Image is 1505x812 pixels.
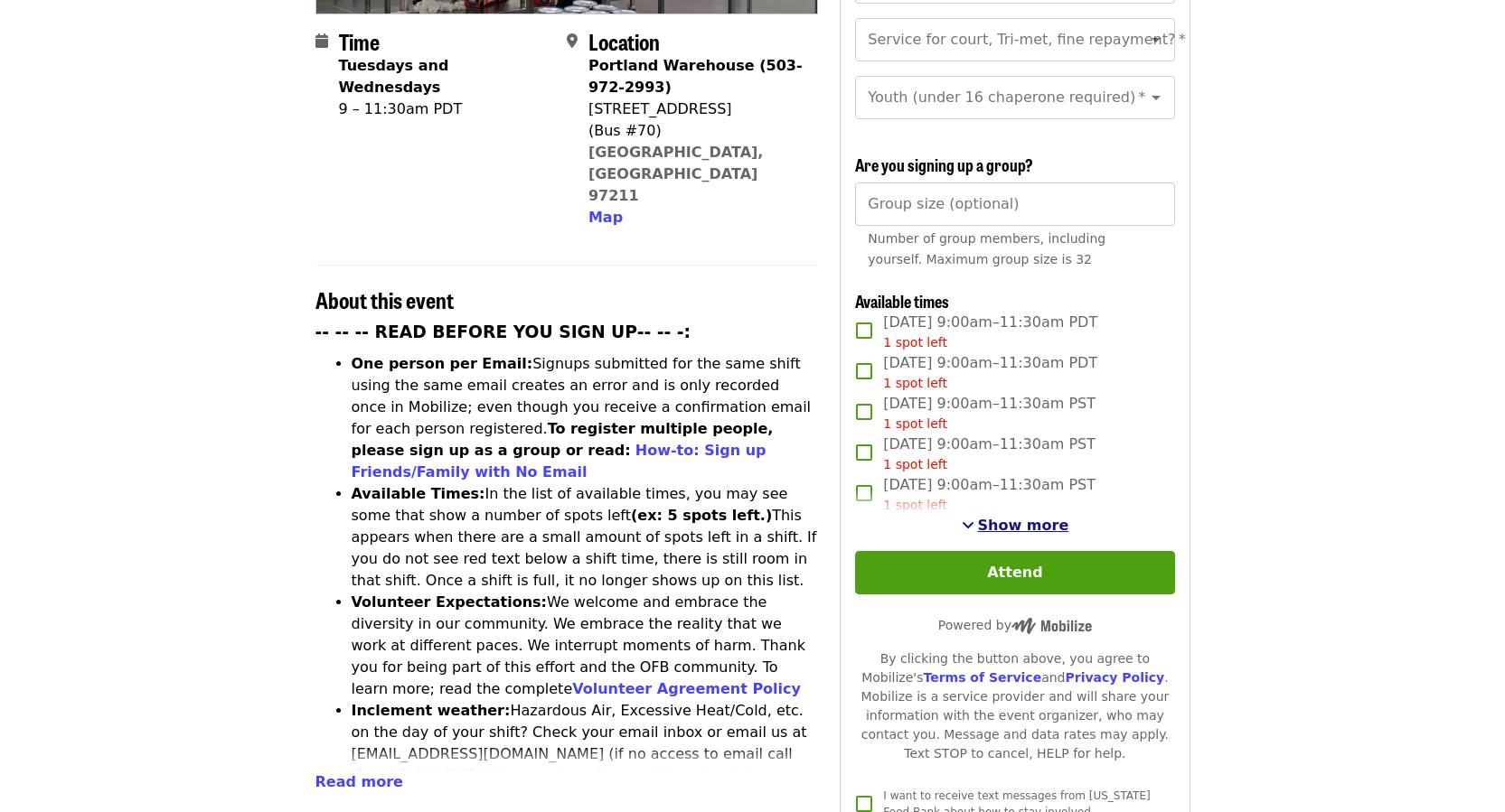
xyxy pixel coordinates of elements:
a: Volunteer Agreement Policy [572,680,801,697]
strong: (ex: 5 spots left.) [631,507,772,524]
img: Powered by Mobilize [1011,618,1092,634]
div: [STREET_ADDRESS] [588,98,804,120]
span: [DATE] 9:00am–11:30am PDT [883,312,1097,352]
span: Are you signing up a group? [855,153,1033,176]
li: We welcome and embrace the diversity in our community. We embrace the reality that we work at dif... [352,592,819,700]
span: [DATE] 9:00am–11:30am PST [883,474,1096,515]
li: Signups submitted for the same shift using the same email creates an error and is only recorded o... [352,353,819,483]
strong: -- -- -- READ BEFORE YOU SIGN UP-- -- -: [315,322,691,341]
i: calendar icon [315,33,328,50]
span: Map [588,209,623,226]
strong: Tuesdays and Wednesdays [339,57,449,96]
span: 1 spot left [883,457,947,471]
a: [GEOGRAPHIC_DATA], [GEOGRAPHIC_DATA] 97211 [588,144,764,204]
button: See more timeslots [962,515,1069,537]
li: In the list of available times, you may see some that show a number of spots left This appears wh... [352,483,819,592]
strong: Available Times: [352,485,485,502]
i: map-marker-alt icon [567,33,578,50]
button: Attend [855,551,1174,594]
span: 1 spot left [883,498,947,512]
span: Read more [315,773,403,790]
li: Hazardous Air, Excessive Heat/Cold, etc. on the day of your shift? Check your email inbox or emai... [352,700,819,808]
span: 1 spot left [883,416,947,431]
div: 9 – 11:30am PDT [339,98,552,120]
a: How-to: Sign up Friends/Family with No Email [352,442,767,481]
span: About this event [315,284,454,315]
button: Open [1143,85,1169,110]
span: Powered by [938,618,1092,632]
span: [DATE] 9:00am–11:30am PST [883,393,1096,434]
a: Terms of Service [923,670,1041,685]
span: Time [339,25,380,57]
div: By clicking the button above, you agree to Mobilize's and . Mobilize is a service provider and wi... [855,649,1174,763]
span: 1 spot left [883,335,947,350]
span: Location [588,25,660,57]
strong: To register multiple people, please sign up as a group or read: [352,420,774,459]
button: Map [588,207,623,229]
a: Privacy Policy [1065,670,1164,685]
div: (Bus #70) [588,120,804,142]
span: 1 spot left [883,376,947,390]
strong: Inclement weather: [352,702,511,719]
strong: Portland Warehouse (503-972-2993) [588,57,803,96]
span: Available times [855,289,949,313]
span: [DATE] 9:00am–11:30am PST [883,434,1096,474]
span: Show more [978,517,1069,534]
input: [object Object] [855,182,1174,226]
button: Read more [315,771,403,793]
strong: Volunteer Expectations: [352,593,548,611]
span: Number of group members, including yourself. Maximum group size is 32 [868,231,1105,266]
strong: One person per Email: [352,355,533,372]
button: Open [1143,27,1169,52]
span: [DATE] 9:00am–11:30am PDT [883,352,1097,393]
